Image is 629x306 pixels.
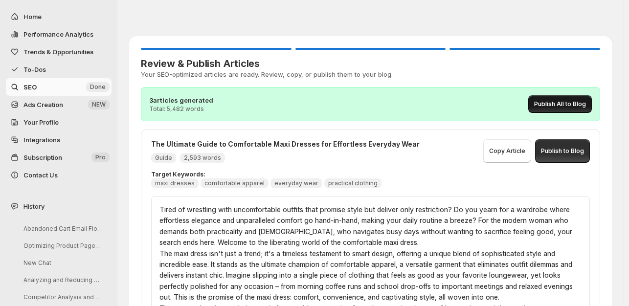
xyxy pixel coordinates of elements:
button: Contact Us [6,166,112,184]
span: Guide [155,154,172,162]
button: Copy Article [483,139,531,163]
h4: The Ultimate Guide to Comfortable Maxi Dresses for Effortless Everyday Wear [151,139,483,149]
span: everyday wear [274,179,318,187]
span: NEW [92,101,106,109]
button: Ads Creation [6,96,112,113]
span: Ads Creation [23,101,63,109]
button: To-Dos [6,61,112,78]
span: practical clothing [328,179,378,187]
p: The maxi dress isn't just a trend; it's a timeless testament to smart design, offering a unique b... [159,248,582,303]
span: Done [90,83,106,91]
span: SEO [23,83,37,91]
button: Publish All to Blog [528,95,592,113]
p: Target Keywords: [151,171,590,178]
p: Total: 5,482 words [149,105,213,113]
span: Publish to Blog [541,147,584,155]
span: maxi dresses [155,179,195,187]
button: Home [6,8,112,25]
span: Integrations [23,136,60,144]
button: Publish to Blog [535,139,590,163]
button: Analyzing and Reducing Refund Rates [16,272,109,287]
span: To-Dos [23,66,46,73]
span: Subscription [23,153,62,161]
span: Your Profile [23,118,59,126]
button: Optimizing Product Pages to Minimize Refunds [16,238,109,253]
span: Pro [95,153,106,161]
span: Copy Article [489,147,525,155]
span: History [23,201,45,211]
button: Performance Analytics [6,25,112,43]
a: Integrations [6,131,112,149]
button: New Chat [16,255,109,270]
span: Contact Us [23,171,58,179]
button: Trends & Opportunities [6,43,112,61]
span: Publish All to Blog [534,100,586,108]
span: Trends & Opportunities [23,48,93,56]
button: Abandoned Cart Email Flow Strategy [16,221,109,236]
h3: Review & Publish Articles [141,58,600,69]
span: Performance Analytics [23,30,93,38]
a: SEO [6,78,112,96]
p: 3 articles generated [149,95,213,105]
a: Your Profile [6,113,112,131]
p: Your SEO-optimized articles are ready. Review, copy, or publish them to your blog. [141,69,600,79]
span: comfortable apparel [204,179,265,187]
button: Competitor Analysis and Keyword Suggestions [16,289,109,305]
button: Subscription [6,149,112,166]
p: Tired of wrestling with uncomfortable outfits that promise style but deliver only restriction? Do... [159,204,582,248]
span: 2,593 words [184,154,221,162]
span: Home [23,13,42,21]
